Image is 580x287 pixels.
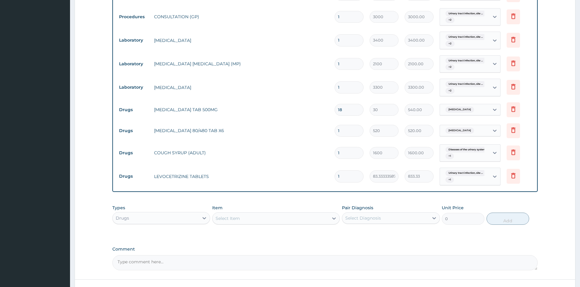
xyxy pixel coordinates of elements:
span: + 2 [445,41,455,47]
span: Urinary tract infection, site ... [445,170,486,176]
td: [MEDICAL_DATA] [MEDICAL_DATA] (MP) [151,58,332,70]
td: Drugs [116,147,151,159]
label: Item [212,205,223,211]
span: + 2 [445,88,455,94]
span: [MEDICAL_DATA] [445,107,474,113]
td: [MEDICAL_DATA] TAB 500MG [151,104,332,116]
td: COUGH SYRUP (ADULT) [151,147,332,159]
span: + 1 [445,153,454,159]
label: Unit Price [442,205,464,211]
span: Urinary tract infection, site ... [445,11,486,17]
label: Types [112,205,125,210]
span: + 2 [445,64,455,70]
span: Urinary tract infection, site ... [445,81,486,87]
div: Drugs [116,215,129,221]
span: [MEDICAL_DATA] [445,128,474,134]
td: Drugs [116,125,151,136]
div: Select Item [216,215,240,221]
td: Drugs [116,104,151,115]
td: Procedures [116,11,151,22]
td: [MEDICAL_DATA] 80/480 TAB X6 [151,125,332,137]
label: Pair Diagnosis [342,205,373,211]
td: Drugs [116,171,151,182]
span: + 1 [445,177,454,183]
span: Urinary tract infection, site ... [445,58,486,64]
label: Comment [112,247,538,252]
button: Add [487,213,529,225]
span: + 2 [445,17,455,23]
td: Laboratory [116,58,151,70]
td: LEVOCETRIZINE TABLETS [151,170,332,183]
td: Laboratory [116,35,151,46]
span: Urinary tract infection, site ... [445,34,486,40]
td: [MEDICAL_DATA] [151,81,332,94]
td: [MEDICAL_DATA] [151,34,332,46]
div: Select Diagnosis [345,215,381,221]
span: Diseases of the urinary system... [445,147,490,153]
td: CONSULTATION (GP) [151,11,332,23]
td: Laboratory [116,82,151,93]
